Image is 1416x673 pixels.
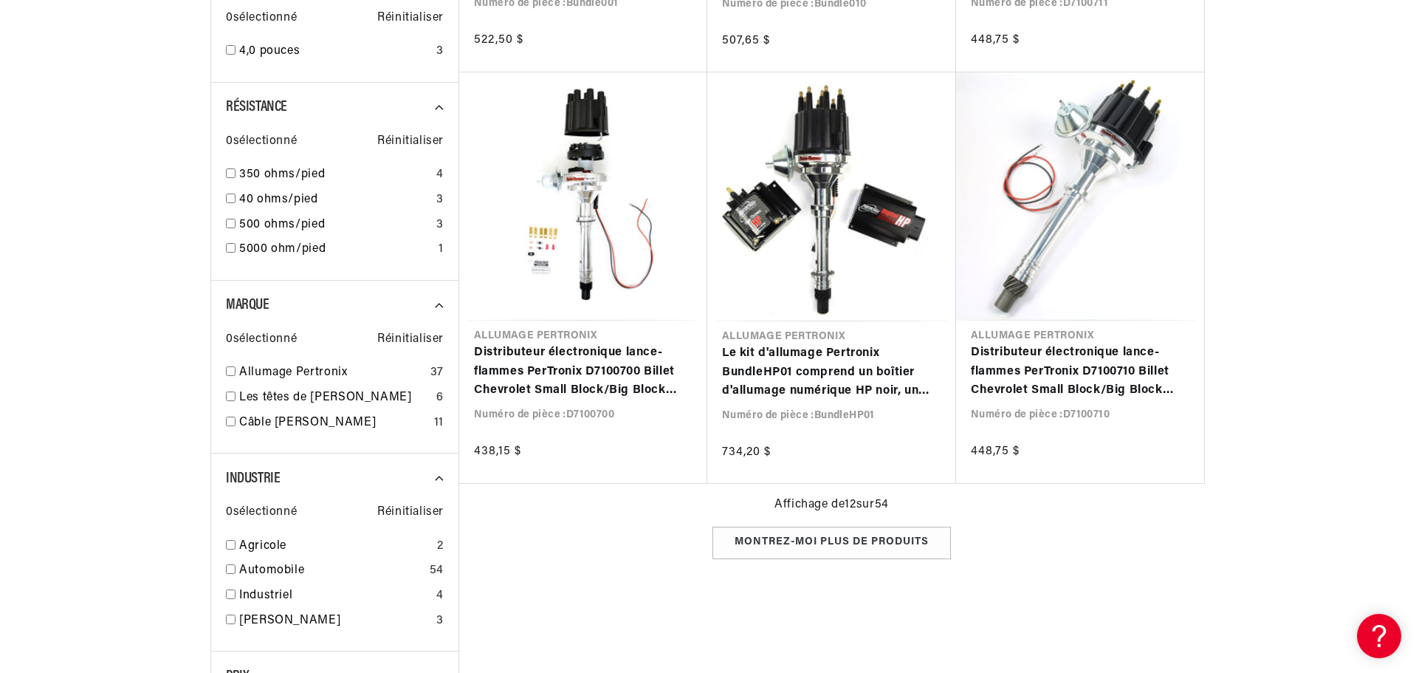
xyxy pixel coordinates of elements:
a: Distributeur électronique lance-flammes PerTronix D7100700 Billet Chevrolet Small Block/Big Block... [474,344,692,400]
font: 3 [436,45,444,57]
font: [PERSON_NAME] [239,615,340,626]
font: 54 [430,564,444,576]
font: sélectionné [233,135,298,147]
font: 54 [875,499,889,510]
font: sur [856,499,875,510]
font: 11 [434,417,444,428]
font: 12 [845,499,856,510]
font: 0 [226,333,233,345]
font: sélectionné [233,333,298,345]
font: 4 [436,168,444,180]
font: Réinitialiser [377,12,444,24]
font: 6 [436,392,444,403]
font: Allumage Pertronix [239,366,348,378]
font: 0 [226,12,233,24]
font: 40 ohms/pied [239,194,318,205]
font: 37 [430,366,444,378]
font: Automobile [239,564,304,576]
font: Les têtes de [PERSON_NAME] [239,392,412,403]
a: Le kit d'allumage Pertronix BundleHP01 comprend un boîtier d'allumage numérique HP noir, un distr... [722,344,941,401]
a: Distributeur électronique lance-flammes PerTronix D7100710 Billet Chevrolet Small Block/Big Block... [971,344,1189,400]
font: sélectionné [233,506,298,518]
font: 2 [437,540,444,552]
font: 350 ohms/pied [239,168,325,180]
font: Résistance [226,100,287,115]
font: Industrie [226,471,280,486]
font: 0 [226,506,233,518]
font: 5000 ohm/pied [239,243,326,255]
font: 1 [439,243,444,255]
font: 3 [436,219,444,230]
font: sélectionné [233,12,298,24]
font: 0 [226,135,233,147]
font: Affichage de [774,499,845,510]
font: 3 [436,194,444,205]
font: Réinitialiser [377,333,444,345]
font: Agricole [239,540,286,552]
font: 4,0 pouces [239,45,300,57]
font: 3 [436,615,444,626]
font: Réinitialiser [377,135,444,147]
font: 4 [436,590,444,601]
font: Marque [226,298,269,312]
font: 500 ohms/pied [239,219,325,230]
font: Réinitialiser [377,506,444,518]
font: Industriel [239,590,292,601]
font: Câble [PERSON_NAME] [239,417,376,428]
